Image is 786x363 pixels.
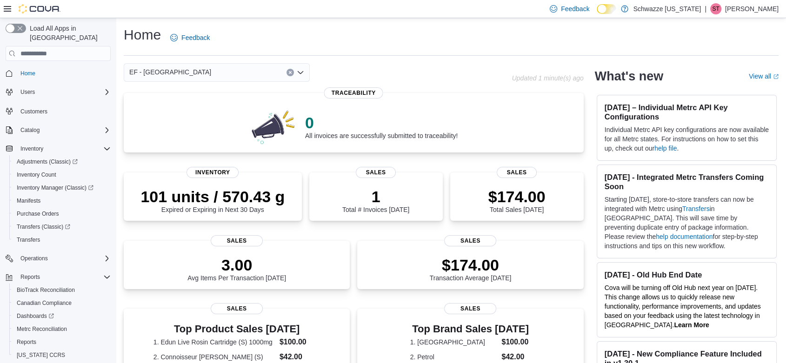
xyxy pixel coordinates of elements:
[13,337,111,348] span: Reports
[13,297,75,309] a: Canadian Compliance
[20,126,40,134] span: Catalog
[2,252,114,265] button: Operations
[605,125,769,153] p: Individual Metrc API key configurations are now available for all Metrc states. For instructions ...
[20,88,35,96] span: Users
[2,142,114,155] button: Inventory
[20,273,40,281] span: Reports
[9,297,114,310] button: Canadian Compliance
[26,24,111,42] span: Load All Apps in [GEOGRAPHIC_DATA]
[20,145,43,152] span: Inventory
[605,103,769,121] h3: [DATE] – Individual Metrc API Key Configurations
[153,337,276,347] dt: 1. Edun Live Rosin Cartridge (S) 1000mg
[444,235,496,246] span: Sales
[749,73,779,80] a: View allExternal link
[13,208,63,219] a: Purchase Orders
[356,167,396,178] span: Sales
[725,3,779,14] p: [PERSON_NAME]
[17,105,111,117] span: Customers
[410,352,498,362] dt: 2. Petrol
[17,210,59,218] span: Purchase Orders
[13,221,74,232] a: Transfers (Classic)
[656,233,713,240] a: help documentation
[324,87,383,99] span: Traceability
[13,234,44,245] a: Transfers
[773,74,779,79] svg: External link
[140,187,285,213] div: Expired or Expiring in Next 30 Days
[13,310,111,322] span: Dashboards
[305,113,458,132] p: 0
[13,284,79,296] a: BioTrack Reconciliation
[187,256,286,274] p: 3.00
[297,69,304,76] button: Open list of options
[187,256,286,282] div: Avg Items Per Transaction [DATE]
[20,70,35,77] span: Home
[17,171,56,178] span: Inventory Count
[9,168,114,181] button: Inventory Count
[710,3,721,14] div: Sarah Tipton
[17,236,40,244] span: Transfers
[605,172,769,191] h3: [DATE] - Integrated Metrc Transfers Coming Soon
[597,4,616,14] input: Dark Mode
[13,221,111,232] span: Transfers (Classic)
[17,253,52,264] button: Operations
[153,323,320,335] h3: Top Product Sales [DATE]
[9,181,114,194] a: Inventory Manager (Classic)
[605,284,761,329] span: Cova will be turning off Old Hub next year on [DATE]. This change allows us to quickly release ne...
[13,337,40,348] a: Reports
[444,303,496,314] span: Sales
[17,86,111,98] span: Users
[342,187,409,213] div: Total # Invoices [DATE]
[674,321,709,329] strong: Learn More
[9,207,114,220] button: Purchase Orders
[17,338,36,346] span: Reports
[13,156,81,167] a: Adjustments (Classic)
[17,143,111,154] span: Inventory
[211,303,263,314] span: Sales
[140,187,285,206] p: 101 units / 570.43 g
[497,167,537,178] span: Sales
[17,351,65,359] span: [US_STATE] CCRS
[13,350,111,361] span: Washington CCRS
[410,323,531,335] h3: Top Brand Sales [DATE]
[9,155,114,168] a: Adjustments (Classic)
[211,235,263,246] span: Sales
[13,208,111,219] span: Purchase Orders
[9,310,114,323] a: Dashboards
[430,256,512,282] div: Transaction Average [DATE]
[605,270,769,279] h3: [DATE] - Old Hub End Date
[124,26,161,44] h1: Home
[20,108,47,115] span: Customers
[705,3,706,14] p: |
[13,297,111,309] span: Canadian Compliance
[17,125,43,136] button: Catalog
[633,3,701,14] p: Schwazze [US_STATE]
[17,106,51,117] a: Customers
[712,3,719,14] span: ST
[13,156,111,167] span: Adjustments (Classic)
[20,255,48,262] span: Operations
[9,194,114,207] button: Manifests
[17,184,93,191] span: Inventory Manager (Classic)
[13,350,69,361] a: [US_STATE] CCRS
[13,323,111,335] span: Metrc Reconciliation
[17,286,75,294] span: BioTrack Reconciliation
[17,67,111,79] span: Home
[342,187,409,206] p: 1
[17,325,67,333] span: Metrc Reconciliation
[286,69,294,76] button: Clear input
[187,167,239,178] span: Inventory
[17,312,54,320] span: Dashboards
[9,336,114,349] button: Reports
[9,323,114,336] button: Metrc Reconciliation
[13,310,58,322] a: Dashboards
[654,145,677,152] a: help file
[2,66,114,80] button: Home
[501,351,531,363] dd: $42.00
[2,124,114,137] button: Catalog
[430,256,512,274] p: $174.00
[2,104,114,118] button: Customers
[9,233,114,246] button: Transfers
[512,74,583,82] p: Updated 1 minute(s) ago
[17,271,111,283] span: Reports
[129,66,211,78] span: EF - [GEOGRAPHIC_DATA]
